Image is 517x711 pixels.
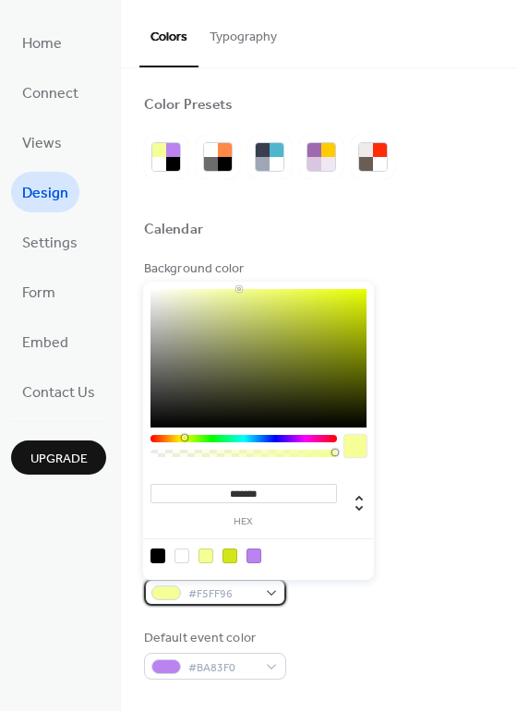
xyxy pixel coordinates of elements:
div: rgb(210, 231, 25) [222,548,237,563]
div: rgb(186, 131, 240) [246,548,261,563]
span: Views [22,129,62,159]
span: Settings [22,229,78,259]
a: Views [11,122,73,163]
button: Upgrade [11,440,106,475]
label: hex [150,517,337,527]
span: Embed [22,329,68,358]
div: Background color [144,259,283,279]
div: Default event color [144,629,283,648]
span: #F5FF96 [188,584,257,604]
span: Form [22,279,55,308]
span: Home [22,30,62,59]
div: Calendar [144,221,203,240]
span: Contact Us [22,379,95,408]
div: Color Presets [144,96,233,115]
a: Settings [11,222,89,262]
span: Design [22,179,68,209]
a: Embed [11,321,79,362]
a: Design [11,172,79,212]
div: rgb(0, 0, 0) [150,548,165,563]
span: #BA83F0 [188,658,257,678]
div: rgb(245, 255, 150) [198,548,213,563]
a: Form [11,271,66,312]
span: Upgrade [30,450,88,469]
span: Connect [22,79,78,109]
a: Contact Us [11,371,106,412]
div: rgb(255, 255, 255) [174,548,189,563]
a: Connect [11,72,90,113]
a: Home [11,22,73,63]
